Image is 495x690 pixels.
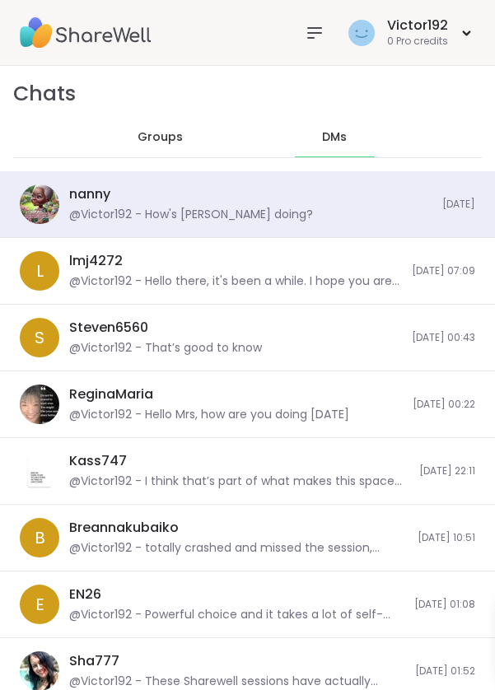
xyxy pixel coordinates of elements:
span: S [35,325,44,350]
div: Victor192 [387,16,448,35]
span: l [36,259,44,283]
div: nanny [69,185,110,203]
h1: Chats [13,79,76,108]
span: [DATE] 10:51 [418,531,475,545]
div: @Victor192 - Hello there, it's been a while. I hope you are good [69,273,402,290]
div: lmj4272 [69,252,123,270]
img: https://sharewell-space-live.sfo3.digitaloceanspaces.com/user-generated/9e0a398f-82a5-4c56-a0ef-4... [20,451,59,491]
span: [DATE] 00:22 [413,398,475,412]
div: @Victor192 - totally crashed and missed the session, guess my body had other plans. 😅 How was it?... [69,540,408,557]
img: Victor192 [348,20,375,46]
span: [DATE] 22:11 [419,464,475,478]
span: [DATE] 01:08 [414,598,475,612]
div: Breannakubaiko [69,519,179,537]
div: @Victor192 - I think that’s part of what makes this space between us feel rare it’s rooted in tru... [69,473,409,490]
span: [DATE] 01:52 [415,664,475,678]
div: EN26 [69,585,101,604]
div: Sha777 [69,652,119,670]
div: ReginaMaria [69,385,153,403]
div: Steven6560 [69,319,148,337]
div: 0 Pro credits [387,35,448,49]
div: @Victor192 - That’s good to know [69,340,262,357]
img: https://sharewell-space-live.sfo3.digitaloceanspaces.com/user-generated/789d1b6b-0df7-4050-a79d-2... [20,385,59,424]
img: ShareWell Nav Logo [20,4,152,62]
span: E [35,592,44,617]
span: Groups [138,129,183,146]
div: @Victor192 - Hello Mrs, how are you doing [DATE] [69,407,349,423]
img: https://sharewell-space-live.sfo3.digitaloceanspaces.com/user-generated/96e0134b-970e-4c49-8a45-e... [20,184,59,224]
span: [DATE] 07:09 [412,264,475,278]
span: B [35,525,45,550]
span: [DATE] [442,198,475,212]
span: [DATE] 00:43 [412,331,475,345]
div: Kass747 [69,452,127,470]
div: @Victor192 - Powerful choice and it takes a lot of self-awareness to step back like that even if ... [69,607,404,623]
div: @Victor192 - How's [PERSON_NAME] doing? [69,207,313,223]
span: DMs [322,129,347,146]
div: @Victor192 - These Sharewell sessions have actually become this unexpected little window into how... [69,674,405,690]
